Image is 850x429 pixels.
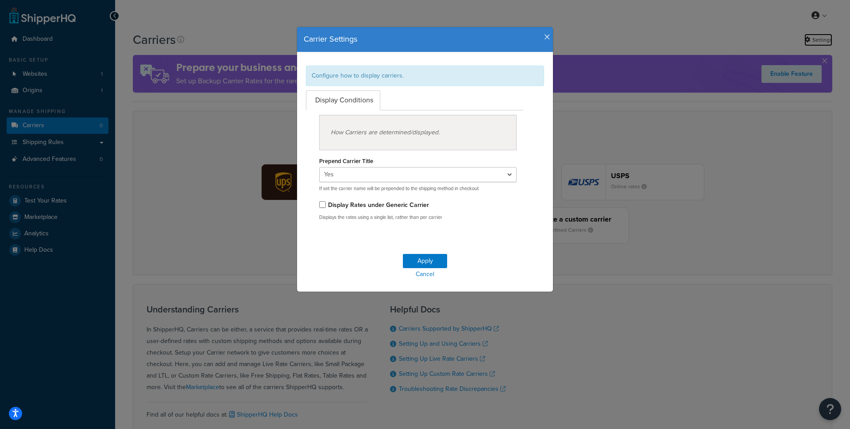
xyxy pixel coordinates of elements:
label: Display Rates under Generic Carrier [328,200,429,210]
label: Prepend Carrier Title [319,158,373,164]
a: Cancel [297,268,553,281]
a: Display Conditions [306,90,380,110]
div: Configure how to display carriers. [306,66,544,86]
button: Apply [403,254,447,268]
div: How Carriers are determined/displayed. [319,115,517,150]
p: Displays the rates using a single list, rather than per carrier [319,214,517,221]
p: If set the carrier name will be prepended to the shipping method in checkout [319,185,517,192]
h4: Carrier Settings [304,34,546,45]
input: Display Rates under Generic Carrier [319,201,326,208]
